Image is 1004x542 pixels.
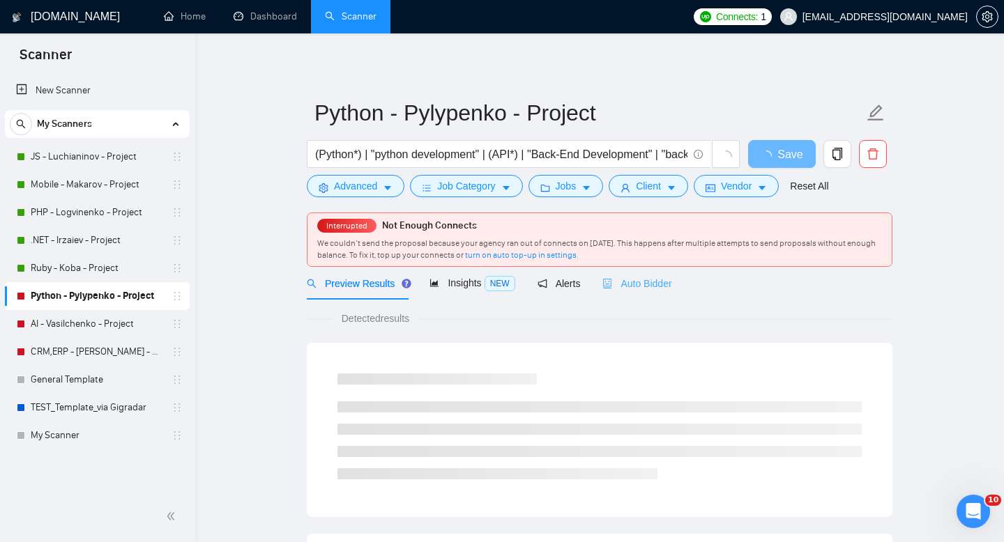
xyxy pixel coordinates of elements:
a: turn on auto top-up in settings. [465,250,579,260]
a: .NET - Irzaiev - Project [31,226,163,254]
span: holder [172,430,183,441]
span: Preview Results [307,278,407,289]
span: Connects: [716,9,758,24]
span: search [307,279,317,288]
span: loading [761,150,777,162]
span: caret-down [667,183,676,193]
span: Save [777,146,803,163]
img: upwork-logo.png [700,11,711,22]
span: Client [636,178,661,194]
span: My Scanners [37,110,92,138]
span: 1 [761,9,766,24]
span: holder [172,291,183,302]
button: folderJobscaret-down [528,175,604,197]
span: Insights [429,277,515,288]
span: notification [538,279,547,288]
button: search [10,113,32,135]
span: info-circle [694,150,703,159]
span: user [621,183,630,193]
span: holder [172,346,183,357]
span: NEW [485,276,515,291]
span: 10 [985,495,1001,506]
a: AI - Vasilchenko - Project [31,310,163,338]
span: idcard [706,183,715,193]
img: logo [12,6,22,29]
a: PHP - Logvinenko - Project [31,199,163,226]
span: holder [172,207,183,218]
span: edit [867,104,885,122]
span: caret-down [383,183,393,193]
span: holder [172,263,183,274]
span: Detected results [332,311,419,326]
span: loading [720,150,732,163]
a: TEST_Template_via Gigradar [31,394,163,421]
a: homeHome [164,10,206,22]
span: Scanner [8,45,83,74]
span: caret-down [501,183,511,193]
a: Ruby - Koba - Project [31,254,163,282]
a: General Template [31,366,163,394]
a: JS - Luchianinov - Project [31,143,163,171]
span: Alerts [538,278,581,289]
span: holder [172,318,183,330]
span: setting [319,183,328,193]
li: My Scanners [5,110,190,449]
a: searchScanner [325,10,376,22]
button: Save [748,140,816,168]
span: bars [422,183,432,193]
button: setting [976,6,998,28]
span: holder [172,235,183,246]
span: user [784,12,793,22]
span: Not Enough Connects [382,219,477,231]
li: New Scanner [5,77,190,104]
span: setting [977,11,998,22]
button: settingAdvancedcaret-down [307,175,404,197]
a: New Scanner [16,77,178,104]
a: Mobile - Makarov - Project [31,171,163,199]
button: idcardVendorcaret-down [694,175,779,197]
span: delete [860,148,886,160]
button: delete [859,140,887,168]
span: caret-down [757,183,767,193]
span: copy [824,148,851,160]
input: Search Freelance Jobs... [315,146,687,163]
span: robot [602,279,612,288]
span: search [10,119,31,129]
span: Advanced [334,178,377,194]
span: caret-down [581,183,591,193]
span: folder [540,183,550,193]
span: double-left [166,509,180,523]
a: Reset All [790,178,828,194]
button: copy [823,140,851,168]
a: setting [976,11,998,22]
button: userClientcaret-down [609,175,688,197]
button: barsJob Categorycaret-down [410,175,522,197]
a: dashboardDashboard [234,10,297,22]
a: My Scanner [31,421,163,449]
span: area-chart [429,278,439,288]
span: Interrupted [322,221,372,231]
span: We couldn’t send the proposal because your agency ran out of connects on [DATE]. This happens aft... [317,238,876,260]
span: Auto Bidder [602,278,671,289]
span: holder [172,402,183,413]
span: Jobs [556,178,577,194]
a: CRM,ERP - [PERSON_NAME] - Project [31,338,163,366]
input: Scanner name... [314,95,864,130]
a: Python - Pylypenko - Project [31,282,163,310]
span: holder [172,374,183,385]
div: Tooltip anchor [400,277,413,290]
span: Vendor [721,178,752,194]
span: holder [172,179,183,190]
iframe: Intercom live chat [957,495,990,528]
span: holder [172,151,183,162]
span: Job Category [437,178,495,194]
